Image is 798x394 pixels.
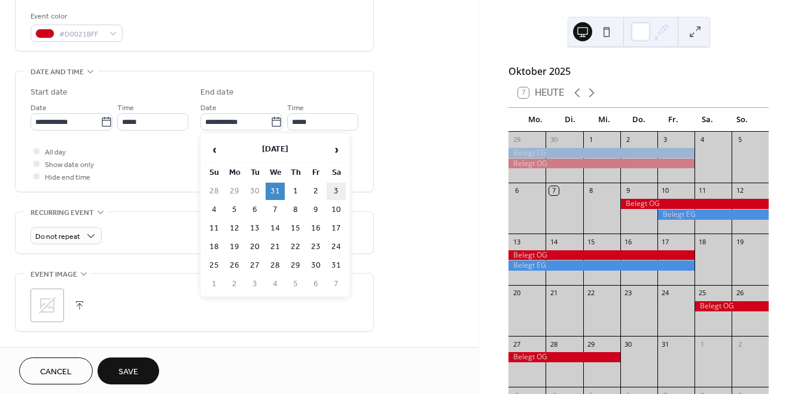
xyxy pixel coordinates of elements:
div: 1 [698,340,707,348]
div: 30 [624,340,633,348]
span: Time [117,102,134,114]
div: Belegt OG [508,159,694,169]
div: 17 [661,237,670,246]
td: 6 [245,201,264,219]
td: 26 [225,257,244,274]
div: 29 [587,340,596,348]
div: 25 [698,289,707,298]
div: 21 [549,289,558,298]
td: 7 [327,275,346,293]
div: Belegt OG [508,250,694,260]
td: 13 [245,220,264,237]
div: Event color [31,10,120,23]
td: 12 [225,220,244,237]
span: Date and time [31,66,84,78]
div: 4 [698,135,707,144]
div: So. [724,108,759,132]
div: 5 [735,135,744,144]
td: 16 [306,220,325,237]
span: Hide end time [45,171,90,184]
button: Cancel [19,357,93,384]
div: 30 [549,135,558,144]
div: Oktober 2025 [508,64,769,78]
span: Show date only [45,159,94,171]
td: 17 [327,220,346,237]
span: Do not repeat [35,230,80,244]
th: Mo [225,164,244,181]
div: 11 [698,186,707,195]
td: 15 [286,220,305,237]
td: 4 [205,201,224,219]
td: 25 [205,257,224,274]
th: Tu [245,164,264,181]
span: Cancel [40,366,72,378]
td: 10 [327,201,346,219]
td: 2 [225,275,244,293]
div: Mi. [587,108,622,132]
td: 3 [245,275,264,293]
div: 6 [512,186,521,195]
div: 29 [512,135,521,144]
td: 21 [266,238,285,256]
div: Belegt OG [508,352,620,362]
div: 24 [661,289,670,298]
div: Belegt OG [695,301,769,311]
span: All day [45,146,66,159]
div: 9 [624,186,633,195]
td: 20 [245,238,264,256]
span: ‹ [205,138,223,162]
td: 1 [205,275,224,293]
span: Save [118,366,138,378]
td: 11 [205,220,224,237]
td: 19 [225,238,244,256]
div: 13 [512,237,521,246]
td: 28 [205,183,224,200]
span: Recurring event [31,207,94,219]
div: Do. [622,108,656,132]
th: Su [205,164,224,181]
div: 28 [549,340,558,348]
td: 31 [266,183,285,200]
div: Mo. [518,108,553,132]
th: Th [286,164,305,181]
span: #D0021BFF [59,28,103,41]
span: Time [287,102,304,114]
td: 23 [306,238,325,256]
td: 28 [266,257,285,274]
div: 20 [512,289,521,298]
td: 30 [245,183,264,200]
td: 29 [225,183,244,200]
td: 3 [327,183,346,200]
div: Belegt EG [657,210,769,220]
div: 18 [698,237,707,246]
div: 14 [549,237,558,246]
div: 27 [512,340,521,348]
td: 2 [306,183,325,200]
div: 10 [661,186,670,195]
td: 8 [286,201,305,219]
div: 22 [587,289,596,298]
th: [DATE] [225,137,325,163]
span: Date [31,102,47,114]
div: Fr. [656,108,690,132]
td: 18 [205,238,224,256]
div: 23 [624,289,633,298]
td: 27 [245,257,264,274]
div: 3 [661,135,670,144]
div: 15 [587,237,596,246]
td: 1 [286,183,305,200]
div: Sa. [690,108,725,132]
div: 1 [587,135,596,144]
div: Start date [31,86,68,99]
div: 31 [661,340,670,348]
td: 31 [327,257,346,274]
div: 8 [587,186,596,195]
th: Sa [327,164,346,181]
td: 29 [286,257,305,274]
td: 7 [266,201,285,219]
td: 5 [286,275,305,293]
div: 26 [735,289,744,298]
span: Date [200,102,217,114]
div: Belegt EG [508,148,694,158]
